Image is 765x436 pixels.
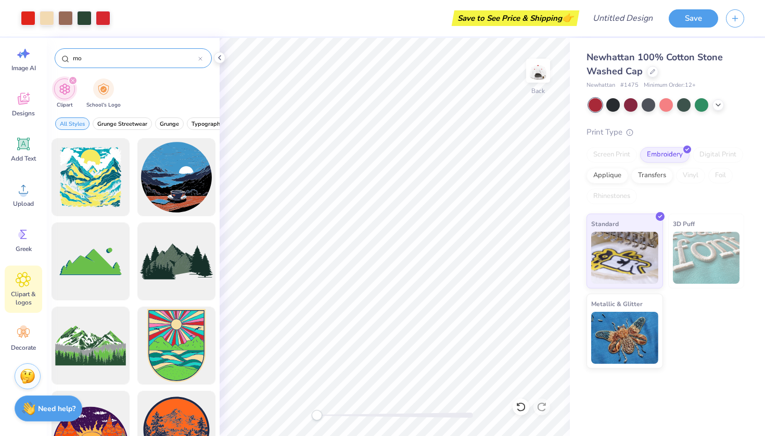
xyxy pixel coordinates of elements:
input: Try "Stars" [72,53,198,63]
span: Add Text [11,154,36,163]
span: Grunge Streetwear [97,120,147,128]
img: School's Logo Image [98,83,109,95]
button: filter button [54,78,75,109]
div: Back [531,86,545,96]
button: filter button [86,78,121,109]
div: filter for Clipart [54,78,75,109]
strong: Need help? [38,404,75,414]
span: Grunge [160,120,179,128]
span: Designs [12,109,35,117]
button: Save [669,9,718,28]
div: Foil [708,168,733,183]
span: Greek [16,245,32,253]
span: Image AI [11,64,36,72]
span: Newhattan [586,81,615,90]
span: Newhattan 100% Cotton Stone Washed Cap [586,51,723,77]
button: filter button [187,117,228,130]
img: Metallic & Glitter [591,312,658,364]
div: Digital Print [693,147,743,163]
span: Clipart & logos [6,290,41,307]
div: Save to See Price & Shipping [454,10,577,26]
button: filter button [155,117,184,130]
div: Embroidery [640,147,690,163]
div: Applique [586,168,628,183]
div: filter for School's Logo [86,78,121,109]
span: # 1475 [620,81,639,90]
button: filter button [55,117,90,130]
span: Typography [192,120,223,128]
div: Transfers [631,168,673,183]
div: Print Type [586,126,744,138]
div: Accessibility label [312,410,322,420]
span: All Styles [60,120,85,128]
div: Rhinestones [586,189,637,204]
span: Clipart [57,101,73,109]
img: Standard [591,232,658,284]
span: Minimum Order: 12 + [644,81,696,90]
span: 👉 [562,11,573,24]
div: Screen Print [586,147,637,163]
span: Metallic & Glitter [591,298,643,309]
button: filter button [93,117,152,130]
img: 3D Puff [673,232,740,284]
span: Decorate [11,343,36,352]
div: Vinyl [676,168,705,183]
input: Untitled Design [584,8,661,29]
img: Clipart Image [59,83,71,95]
span: Standard [591,218,619,229]
span: Upload [13,200,34,208]
span: 3D Puff [673,218,695,229]
img: Back [528,60,549,81]
span: School's Logo [86,101,121,109]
